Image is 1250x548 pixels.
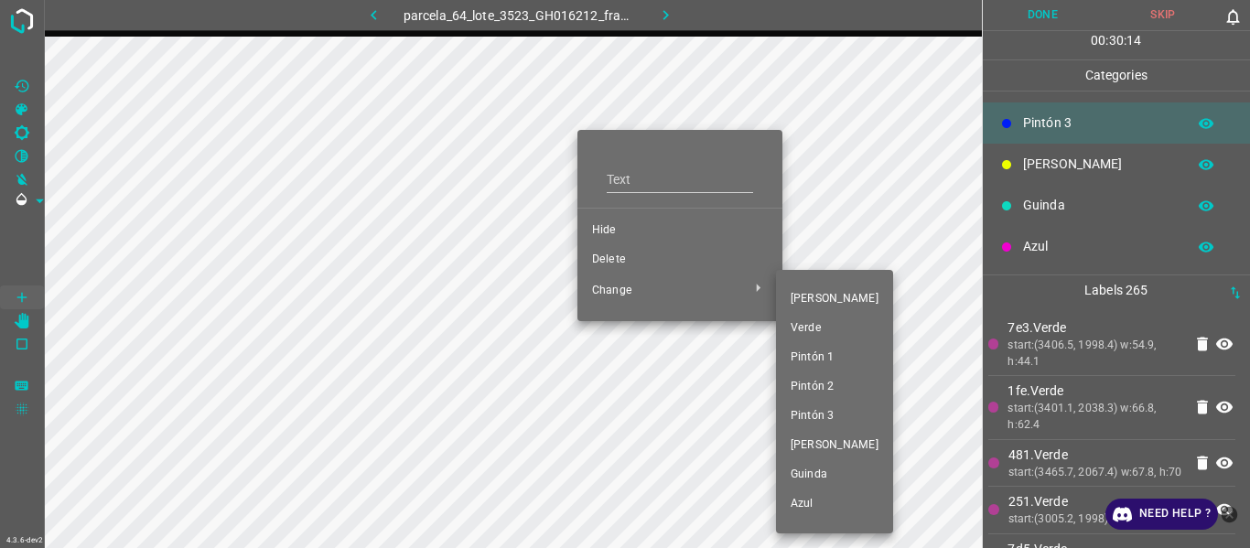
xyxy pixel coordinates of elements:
[791,496,878,512] span: Azul
[791,408,878,424] span: Pintón 3
[791,437,878,454] span: [PERSON_NAME]
[791,320,878,337] span: Verde
[791,291,878,307] span: [PERSON_NAME]
[791,379,878,395] span: Pintón 2
[791,349,878,366] span: Pintón 1
[791,467,878,483] span: Guinda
